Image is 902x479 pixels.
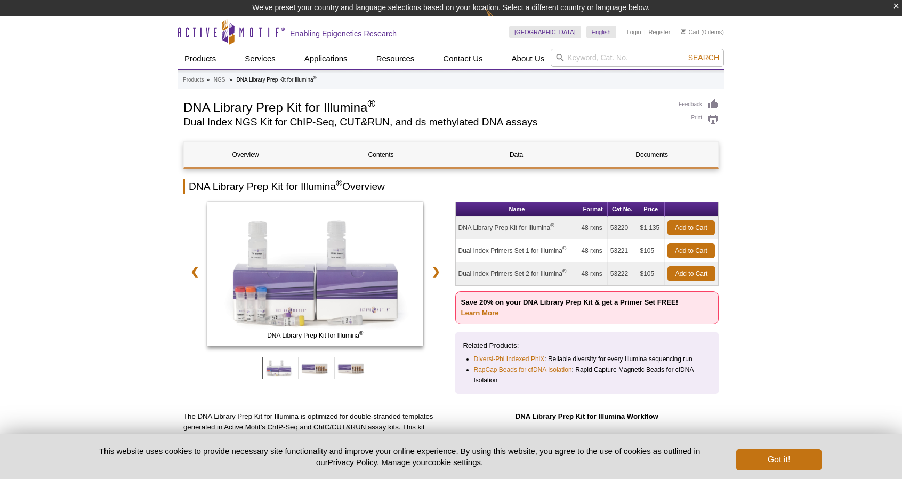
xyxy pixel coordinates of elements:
a: Products [183,75,204,85]
a: Diversi-Phi Indexed PhiX [474,354,545,364]
li: : Rapid Capture Magnetic Beads for cfDNA Isolation [474,364,702,386]
td: 48 rxns [578,217,607,239]
td: 53222 [608,262,638,285]
a: Services [238,49,282,69]
h1: DNA Library Prep Kit for Illumina [183,99,668,115]
sup: ® [359,330,363,336]
a: ❯ [424,259,447,284]
span: Search [688,53,719,62]
a: Applications [298,49,354,69]
a: Add to Cart [667,266,715,281]
th: Format [578,202,607,217]
td: Dual Index Primers Set 1 for Illumina [456,239,579,262]
h2: Enabling Epigenetics Research [290,29,397,38]
a: Privacy Policy [328,458,377,467]
a: Add to Cart [667,220,715,235]
a: Cart [681,28,699,36]
sup: ® [562,268,566,274]
img: DNA Library Prep Kit for Illumina [207,202,423,346]
a: DNA Library Prep Kit for Illumina [207,202,423,349]
a: Data [455,142,578,167]
img: Your Cart [681,29,686,34]
a: Contact Us [437,49,489,69]
a: Resources [370,49,421,69]
a: Contents [319,142,442,167]
button: cookie settings [428,458,481,467]
td: 53220 [608,217,638,239]
th: Name [456,202,579,217]
a: Learn More [461,309,499,317]
a: Add to Cart [667,243,715,258]
td: 48 rxns [578,239,607,262]
li: DNA Library Prep Kit for Illumina [237,77,317,83]
strong: Save 20% on your DNA Library Prep Kit & get a Primer Set FREE! [461,298,679,317]
sup: ® [336,179,342,188]
li: » [206,77,210,83]
a: Feedback [679,99,719,110]
strong: DNA Library Prep Kit for Illumina Workflow [516,412,658,420]
a: Overview [184,142,307,167]
p: Related Products: [463,340,711,351]
p: The DNA Library Prep Kit for Illumina is optimized for double-stranded templates generated in Act... [183,411,447,475]
td: $105 [637,239,665,262]
a: About Us [505,49,551,69]
a: Print [679,113,719,125]
a: NGS [214,75,226,85]
a: Login [627,28,641,36]
li: (0 items) [681,26,724,38]
button: Search [685,53,722,62]
th: Price [637,202,665,217]
td: $1,135 [637,217,665,239]
li: » [229,77,232,83]
td: 53221 [608,239,638,262]
td: $105 [637,262,665,285]
sup: ® [550,222,554,228]
li: | [644,26,646,38]
sup: ® [562,245,566,251]
a: [GEOGRAPHIC_DATA] [509,26,581,38]
th: Cat No. [608,202,638,217]
td: 48 rxns [578,262,607,285]
a: Register [648,28,670,36]
img: Change Here [486,8,514,33]
li: : Reliable diversity for every Illumina sequencing run [474,354,702,364]
span: DNA Library Prep Kit for Illumina [210,330,421,341]
sup: ® [313,75,317,81]
input: Keyword, Cat. No. [551,49,724,67]
h2: Dual Index NGS Kit for ChIP-Seq, CUT&RUN, and ds methylated DNA assays [183,117,668,127]
td: DNA Library Prep Kit for Illumina [456,217,579,239]
a: English [586,26,616,38]
a: Documents [590,142,713,167]
a: ❮ [183,259,206,284]
td: Dual Index Primers Set 2 for Illumina [456,262,579,285]
a: Products [178,49,222,69]
a: RapCap Beads for cfDNA Isolation [474,364,572,375]
sup: ® [367,98,375,109]
p: This website uses cookies to provide necessary site functionality and improve your online experie... [80,445,719,468]
h2: DNA Library Prep Kit for Illumina Overview [183,179,719,194]
button: Got it! [736,449,822,470]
